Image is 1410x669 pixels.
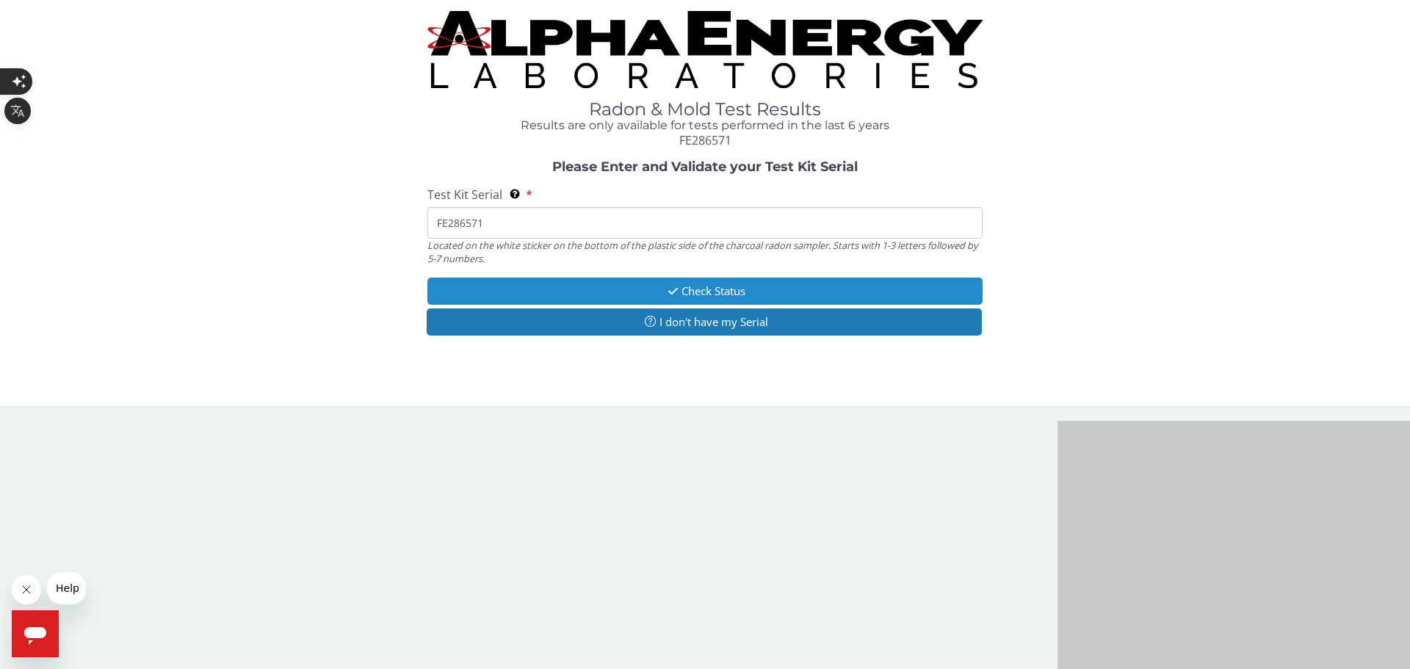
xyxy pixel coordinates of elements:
[679,132,731,148] span: FE286571
[427,308,982,336] button: I don't have my Serial
[427,187,502,203] span: Test Kit Serial
[552,159,858,175] strong: Please Enter and Validate your Test Kit Serial
[427,119,983,132] h4: Results are only available for tests performed in the last 6 years
[12,575,41,604] iframe: Close message
[47,572,86,604] iframe: Message from company
[427,11,983,88] img: TightCrop.jpg
[427,239,983,266] div: Located on the white sticker on the bottom of the plastic side of the charcoal radon sampler. Sta...
[427,278,983,305] button: Check Status
[12,610,59,657] iframe: Button to launch messaging window
[427,100,983,119] h1: Radon & Mold Test Results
